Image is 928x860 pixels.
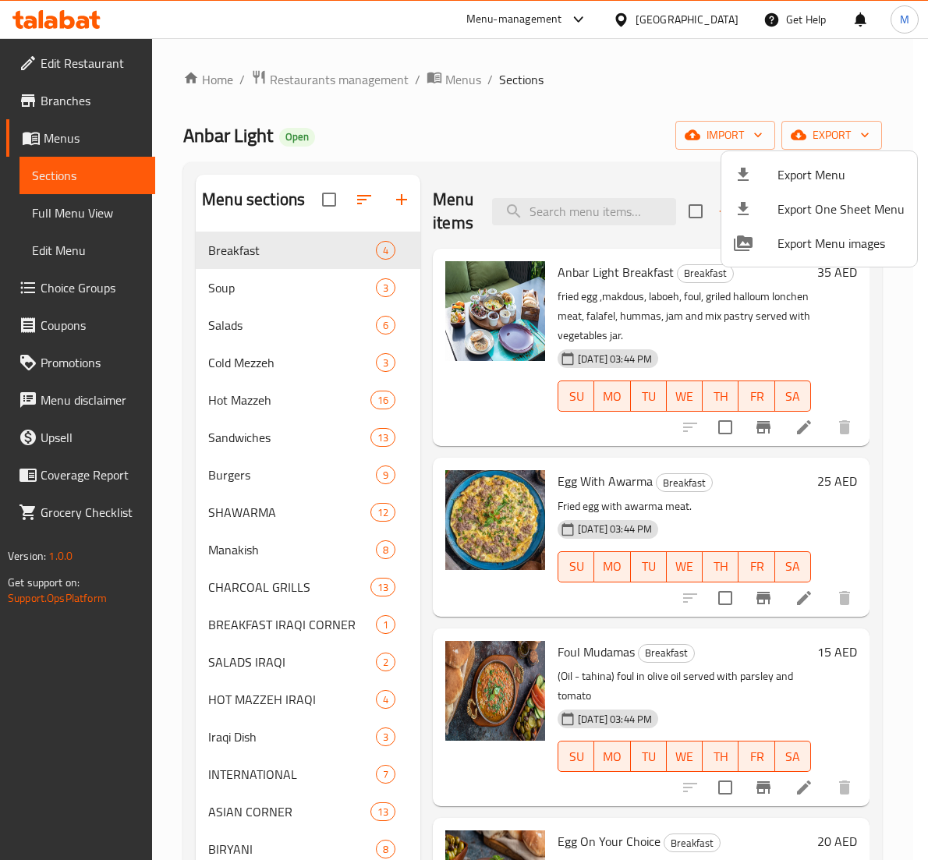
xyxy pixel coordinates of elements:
[721,157,917,192] li: Export menu items
[777,165,905,184] span: Export Menu
[721,226,917,260] li: Export Menu images
[721,192,917,226] li: Export one sheet menu items
[777,200,905,218] span: Export One Sheet Menu
[777,234,905,253] span: Export Menu images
